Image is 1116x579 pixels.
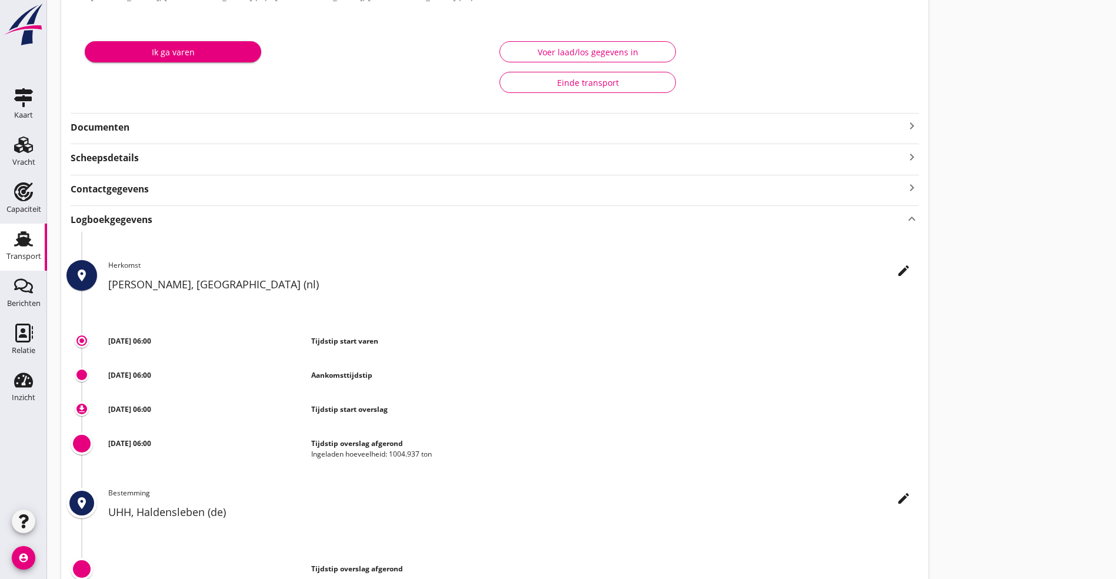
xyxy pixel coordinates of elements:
strong: Contactgegevens [71,182,149,196]
i: trip_origin [77,336,86,345]
i: keyboard_arrow_right [905,149,919,165]
h2: UHH, Haldensleben (de) [108,504,919,520]
strong: Tijdstip start varen [311,336,378,346]
div: Transport [6,252,41,260]
button: Ik ga varen [85,41,261,62]
strong: Tijdstip start overslag [311,404,388,414]
button: Einde transport [499,72,676,93]
div: Capaciteit [6,205,41,213]
div: Kaart [14,111,33,119]
div: Ingeladen hoeveelheid: 1004.937 ton [311,449,920,460]
i: download [77,404,86,414]
i: edit [897,264,911,278]
div: Vracht [12,158,35,166]
i: place [75,496,89,510]
strong: [DATE] 06:00 [108,404,151,414]
div: Berichten [7,300,41,307]
h2: [PERSON_NAME], [GEOGRAPHIC_DATA] (nl) [108,277,919,292]
strong: [DATE] 06:00 [108,336,151,346]
i: edit [897,491,911,505]
strong: Scheepsdetails [71,151,139,165]
div: Einde transport [509,76,666,89]
i: account_circle [12,546,35,570]
div: Voer laad/los gegevens in [509,46,666,58]
strong: [DATE] 06:00 [108,438,151,448]
strong: [DATE] 06:00 [108,370,151,380]
i: keyboard_arrow_right [905,180,919,196]
strong: Documenten [71,121,905,134]
button: Voer laad/los gegevens in [499,41,676,62]
img: logo-small.a267ee39.svg [2,3,45,46]
div: Relatie [12,347,35,354]
div: Inzicht [12,394,35,401]
span: Bestemming [108,488,150,498]
strong: Logboekgegevens [71,213,152,227]
i: place [75,268,89,282]
strong: Tijdstip overslag afgerond [311,438,403,448]
i: keyboard_arrow_up [905,211,919,227]
span: Herkomst [108,260,141,270]
strong: Tijdstip overslag afgerond [311,564,403,574]
i: keyboard_arrow_right [905,119,919,133]
strong: Aankomsttijdstip [311,370,372,380]
div: Ik ga varen [94,46,252,58]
